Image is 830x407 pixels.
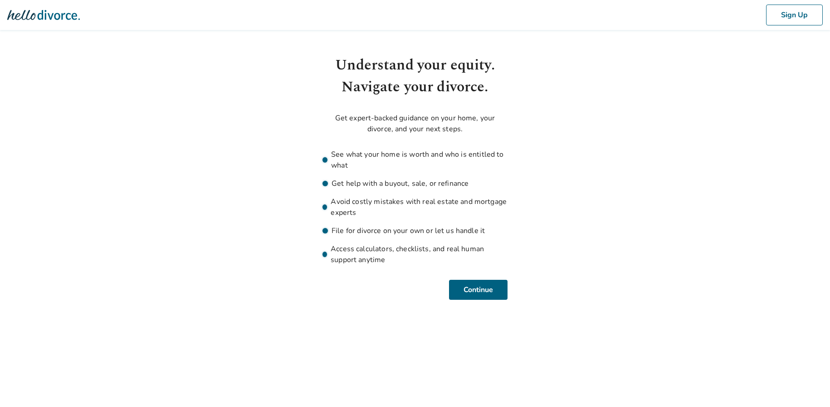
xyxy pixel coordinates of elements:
[322,55,508,98] h1: Understand your equity. Navigate your divorce.
[322,178,508,189] li: Get help with a buyout, sale, or refinance
[7,6,80,24] img: Hello Divorce Logo
[322,196,508,218] li: Avoid costly mistakes with real estate and mortgage experts
[322,243,508,265] li: Access calculators, checklists, and real human support anytime
[766,5,823,25] button: Sign Up
[449,280,508,300] button: Continue
[322,149,508,171] li: See what your home is worth and who is entitled to what
[322,225,508,236] li: File for divorce on your own or let us handle it
[322,113,508,134] p: Get expert-backed guidance on your home, your divorce, and your next steps.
